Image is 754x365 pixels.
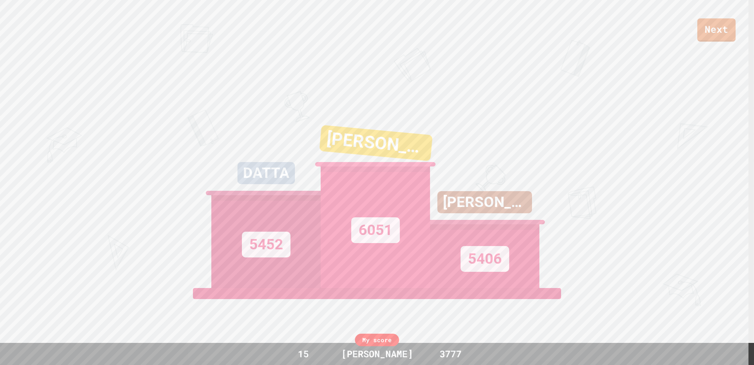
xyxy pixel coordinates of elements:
div: 5452 [242,232,290,257]
div: 3777 [423,347,478,361]
div: [PERSON_NAME] [319,125,433,161]
div: DATTA [237,162,295,184]
div: [PERSON_NAME] [437,191,532,213]
div: [PERSON_NAME] [334,347,420,361]
div: 5406 [461,246,509,272]
a: Next [697,18,736,42]
div: 15 [276,347,331,361]
div: 6051 [351,217,400,243]
div: My score [355,334,399,346]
